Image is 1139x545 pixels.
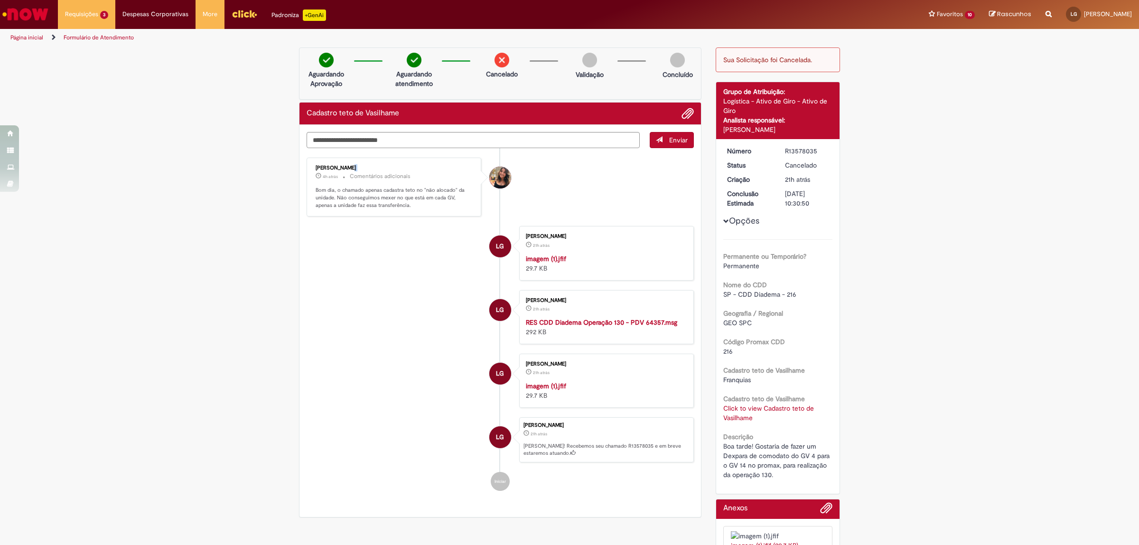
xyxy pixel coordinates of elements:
span: 10 [965,11,975,19]
div: [PERSON_NAME] [526,361,684,367]
p: Aguardando atendimento [391,69,437,88]
p: Aguardando Aprovação [303,69,349,88]
button: Adicionar anexos [682,107,694,120]
img: check-circle-green.png [319,53,334,67]
a: Formulário de Atendimento [64,34,134,41]
dt: Criação [720,175,778,184]
a: Página inicial [10,34,43,41]
span: 3 [100,11,108,19]
p: [PERSON_NAME]! Recebemos seu chamado R13578035 e em breve estaremos atuando. [523,442,689,457]
span: Despesas Corporativas [122,9,188,19]
span: Requisições [65,9,98,19]
p: Validação [576,70,604,79]
div: R13578035 [785,146,829,156]
div: Cancelado [785,160,829,170]
img: click_logo_yellow_360x200.png [232,7,257,21]
span: Favoritos [937,9,963,19]
time: 29/09/2025 16:07:15 [533,370,550,376]
span: Permanente [723,262,759,270]
b: Cadastro teto de Vasilhame [723,395,805,403]
span: More [203,9,217,19]
div: Laura Santos Ordonhe Goncales [489,299,511,321]
span: Enviar [669,136,688,144]
time: 30/09/2025 08:57:51 [323,174,338,179]
span: Rascunhos [997,9,1031,19]
dt: Conclusão Estimada [720,189,778,208]
div: Laura Santos Ordonhe Goncales [489,235,511,257]
span: Franquias [723,376,751,384]
div: [PERSON_NAME] [316,165,474,171]
div: 29.7 KB [526,254,684,273]
time: 29/09/2025 16:08:04 [785,175,810,184]
h2: Anexos [723,504,747,513]
span: 21h atrás [533,306,550,312]
span: LG [496,235,504,258]
a: imagem (1).jfif [526,254,566,263]
li: Laura Santos Ordonhe Goncales [307,417,694,463]
small: Comentários adicionais [350,172,411,180]
button: Enviar [650,132,694,148]
div: Padroniza [271,9,326,21]
p: Cancelado [486,69,518,79]
span: Boa tarde! Gostaria de fazer um Dexpara de comodato do GV 4 para o GV 14 no promax, para realizaç... [723,442,831,479]
b: Código Promax CDD [723,338,785,346]
span: LG [496,426,504,449]
b: Permanente ou Temporário? [723,252,806,261]
div: Logística - Ativo de Giro - Ativo de Giro [723,96,833,115]
button: Adicionar anexos [820,502,832,519]
a: Click to view Cadastro teto de Vasilhame [723,404,814,422]
b: Nome do CDD [723,281,767,289]
span: 21h atrás [533,243,550,248]
p: Bom dia, o chamado apenas cadastra teto no "não alocado" da unidade. Não conseguimos mexer no que... [316,187,474,209]
a: RES CDD Diadema Operação 130 - PDV 64357.msg [526,318,677,327]
div: Sua Solicitação foi Cancelada. [716,47,840,72]
dt: Status [720,160,778,170]
span: 21h atrás [785,175,810,184]
span: LG [496,299,504,321]
textarea: Digite sua mensagem aqui... [307,132,640,149]
span: GEO SPC [723,319,752,327]
b: Descrição [723,432,753,441]
div: [PERSON_NAME] [523,423,689,428]
span: 21h atrás [531,431,547,437]
ul: Histórico de tíquete [307,148,694,500]
p: Concluído [663,70,693,79]
h2: Cadastro teto de Vasilhame Histórico de tíquete [307,109,399,118]
b: Geografia / Regional [723,309,783,318]
span: 4h atrás [323,174,338,179]
time: 29/09/2025 16:07:58 [533,306,550,312]
b: Cadastro teto de Vasilhame [723,366,805,375]
a: Rascunhos [989,10,1031,19]
ul: Trilhas de página [7,29,752,47]
div: [DATE] 10:30:50 [785,189,829,208]
dt: Número [720,146,778,156]
div: 292 KB [526,318,684,337]
time: 29/09/2025 16:08:04 [531,431,547,437]
span: LG [496,362,504,385]
img: check-circle-green.png [407,53,421,67]
time: 29/09/2025 16:08:02 [533,243,550,248]
span: SP - CDD Diadema - 216 [723,290,796,299]
img: ServiceNow [1,5,50,24]
div: 29/09/2025 16:08:04 [785,175,829,184]
img: img-circle-grey.png [582,53,597,67]
img: imagem (1).jfif [731,531,825,541]
div: Grupo de Atribuição: [723,87,833,96]
div: Mariana Marques Americo [489,167,511,188]
div: [PERSON_NAME] [526,234,684,239]
span: LG [1071,11,1077,17]
div: [PERSON_NAME] [723,125,833,134]
span: [PERSON_NAME] [1084,10,1132,18]
a: imagem (1).jfif [526,382,566,390]
div: Analista responsável: [723,115,833,125]
img: img-circle-grey.png [670,53,685,67]
div: 29.7 KB [526,381,684,400]
div: Laura Santos Ordonhe Goncales [489,363,511,385]
span: 21h atrás [533,370,550,376]
div: Laura Santos Ordonhe Goncales [489,426,511,448]
p: +GenAi [303,9,326,21]
img: remove.png [495,53,509,67]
